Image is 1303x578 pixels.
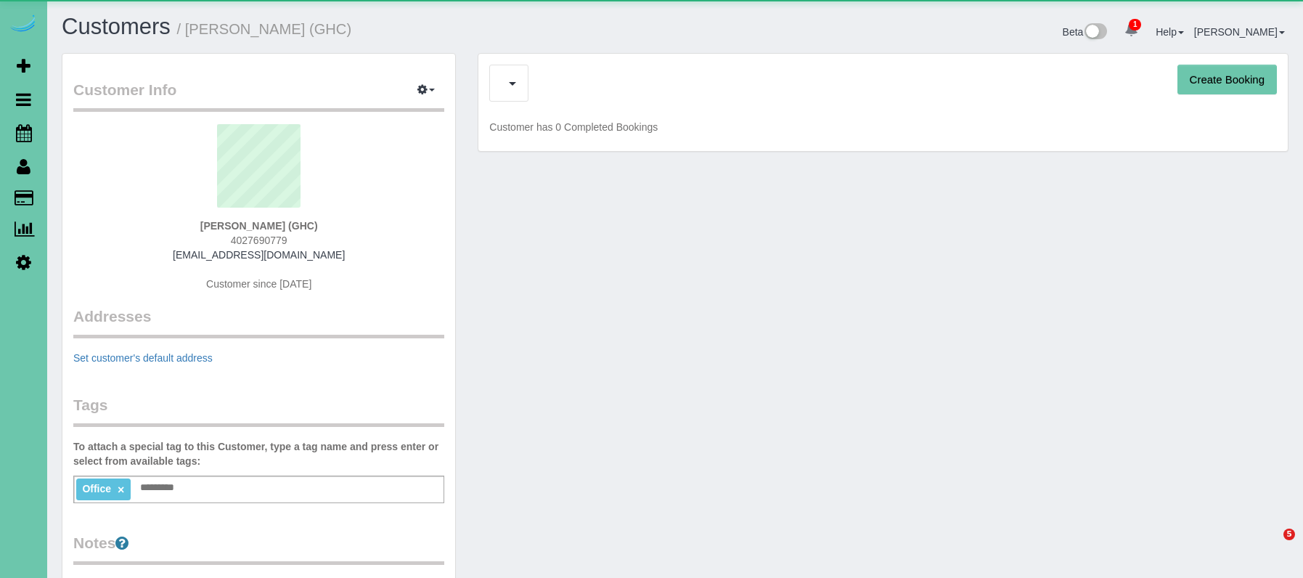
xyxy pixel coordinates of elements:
span: 1 [1129,19,1141,30]
span: 4027690779 [231,235,287,246]
img: Automaid Logo [9,15,38,35]
iframe: Intercom live chat [1254,529,1288,563]
a: × [118,484,124,496]
strong: [PERSON_NAME] (GHC) [200,220,318,232]
label: To attach a special tag to this Customer, type a tag name and press enter or select from availabl... [73,439,444,468]
small: / [PERSON_NAME] (GHC) [177,21,352,37]
img: New interface [1083,23,1107,42]
a: Customers [62,14,171,39]
a: [PERSON_NAME] [1194,26,1285,38]
a: Beta [1063,26,1108,38]
a: [EMAIL_ADDRESS][DOMAIN_NAME] [173,249,345,261]
a: 1 [1117,15,1145,46]
a: Set customer's default address [73,352,213,364]
span: 5 [1283,529,1295,540]
button: Create Booking [1177,65,1277,95]
a: Help [1156,26,1184,38]
legend: Tags [73,394,444,427]
p: Customer has 0 Completed Bookings [489,120,1277,134]
legend: Customer Info [73,79,444,112]
span: Office [82,483,111,494]
legend: Notes [73,532,444,565]
span: Customer since [DATE] [206,278,311,290]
